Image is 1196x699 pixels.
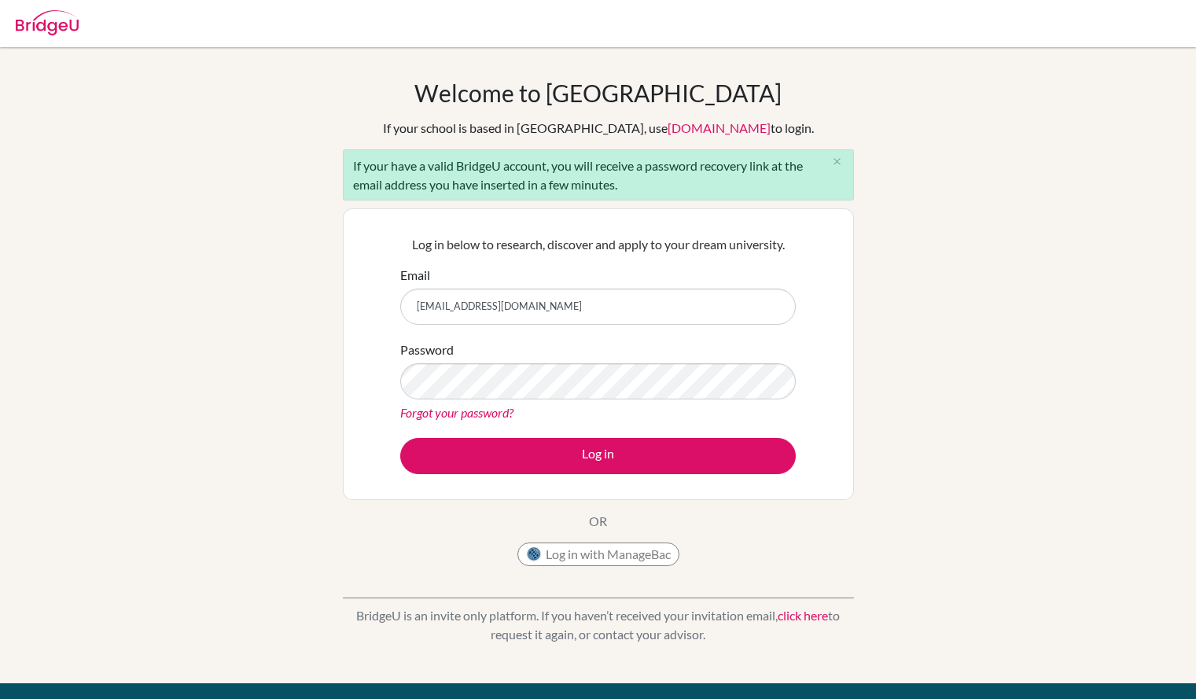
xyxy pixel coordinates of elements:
[383,119,814,138] div: If your school is based in [GEOGRAPHIC_DATA], use to login.
[400,235,796,254] p: Log in below to research, discover and apply to your dream university.
[589,512,607,531] p: OR
[517,543,679,566] button: Log in with ManageBac
[343,606,854,644] p: BridgeU is an invite only platform. If you haven’t received your invitation email, to request it ...
[400,340,454,359] label: Password
[414,79,782,107] h1: Welcome to [GEOGRAPHIC_DATA]
[400,438,796,474] button: Log in
[400,266,430,285] label: Email
[831,156,843,167] i: close
[668,120,771,135] a: [DOMAIN_NAME]
[400,405,513,420] a: Forgot your password?
[778,608,828,623] a: click here
[822,150,853,174] button: Close
[343,149,854,201] div: If your have a valid BridgeU account, you will receive a password recovery link at the email addr...
[16,10,79,35] img: Bridge-U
